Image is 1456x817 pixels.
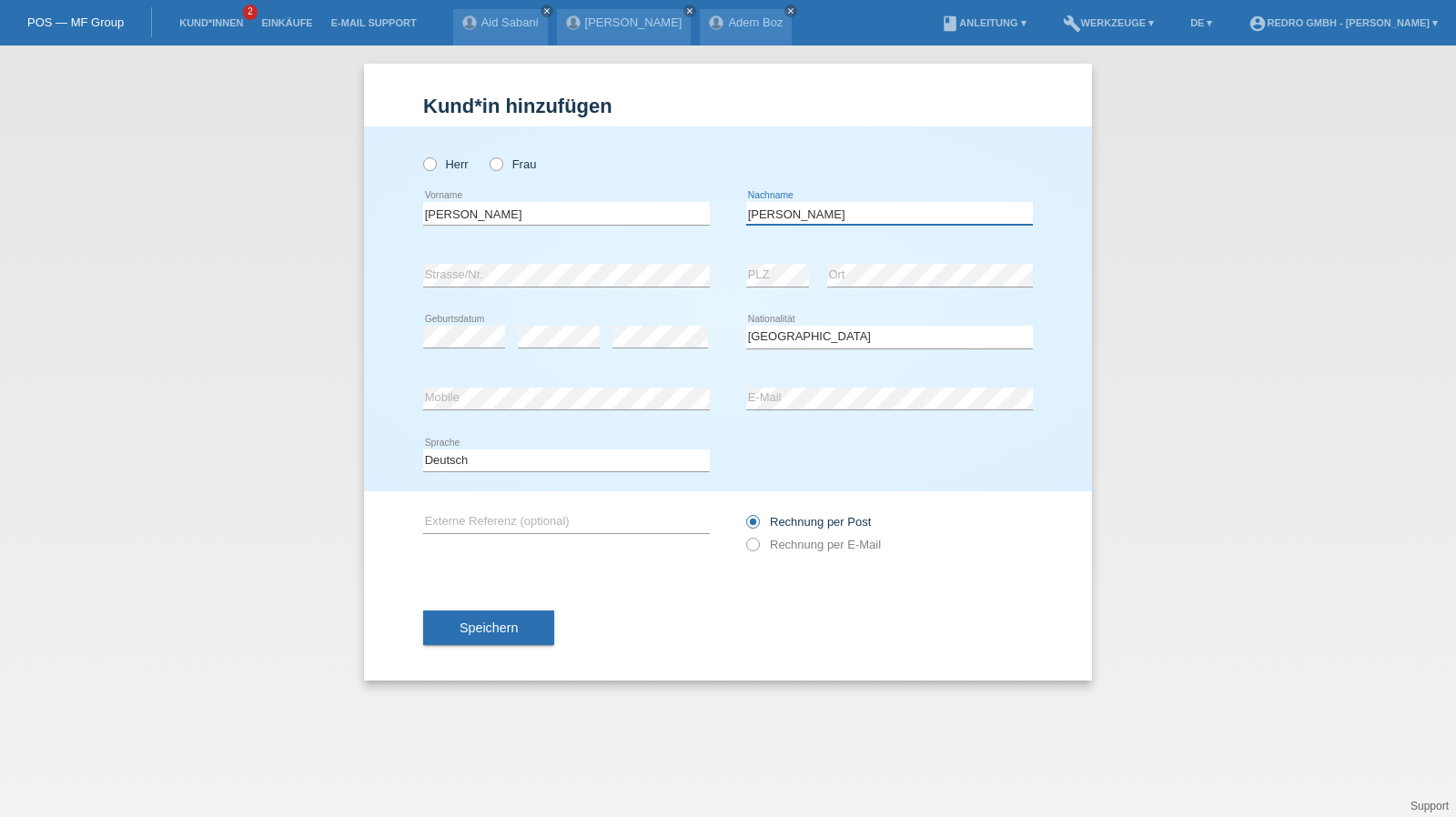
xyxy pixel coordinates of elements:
i: account_circle [1249,15,1267,33]
a: close [784,5,797,17]
label: Rechnung per Post [746,515,871,529]
a: bookAnleitung ▾ [932,17,1035,28]
span: Speichern [460,620,518,635]
a: Einkäufe [252,17,321,28]
label: Frau [490,157,536,171]
span: 2 [243,5,258,20]
i: close [786,6,795,15]
a: close [683,5,696,17]
label: Rechnung per E-Mail [746,538,881,551]
input: Rechnung per E-Mail [746,538,758,560]
a: Kund*innen [170,17,252,28]
i: book [941,15,959,33]
a: Adem Boz [728,15,783,29]
h1: Kund*in hinzufügen [423,95,1033,117]
i: close [685,6,694,15]
label: Herr [423,157,469,171]
input: Frau [490,157,501,169]
input: Rechnung per Post [746,515,758,538]
input: Herr [423,157,435,169]
i: close [542,6,551,15]
a: account_circleRedro GmbH - [PERSON_NAME] ▾ [1239,17,1447,28]
a: close [541,5,553,17]
a: [PERSON_NAME] [585,15,682,29]
a: Aid Sabani [481,15,539,29]
a: Support [1410,800,1449,812]
button: Speichern [423,610,554,645]
i: build [1063,15,1081,33]
a: DE ▾ [1181,17,1221,28]
a: POS — MF Group [27,15,124,29]
a: E-Mail Support [322,17,426,28]
a: buildWerkzeuge ▾ [1054,17,1164,28]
